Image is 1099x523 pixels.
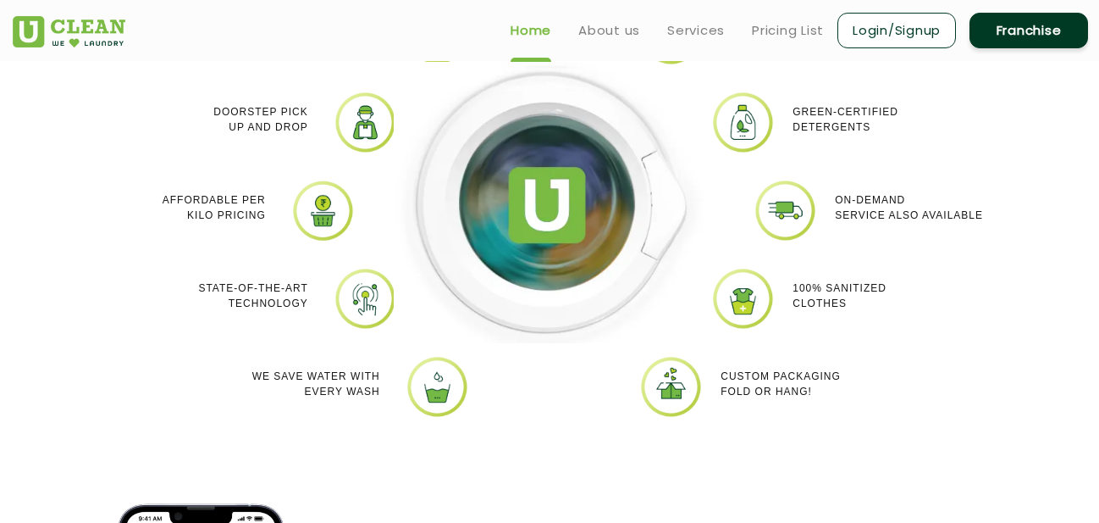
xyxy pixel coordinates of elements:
[198,281,307,311] p: State-of-the-art Technology
[252,369,380,399] p: We Save Water with every wash
[334,91,397,154] img: Online dry cleaning services
[721,369,841,399] p: Custom packaging Fold or Hang!
[13,16,125,47] img: UClean Laundry and Dry Cleaning
[667,20,725,41] a: Services
[511,20,551,41] a: Home
[394,62,707,344] img: Dry cleaners near me
[163,192,266,223] p: Affordable per kilo pricing
[578,20,640,41] a: About us
[792,104,898,135] p: Green-Certified Detergents
[969,13,1088,48] a: Franchise
[752,20,824,41] a: Pricing List
[711,267,775,331] img: Uclean laundry
[291,179,355,242] img: laundry pick and drop services
[835,192,983,223] p: On-demand service also available
[837,13,956,48] a: Login/Signup
[711,91,775,154] img: laundry near me
[639,355,703,419] img: uclean dry cleaner
[213,104,307,135] p: Doorstep Pick up and Drop
[754,179,817,242] img: Laundry
[334,267,397,331] img: Laundry shop near me
[792,281,886,311] p: 100% Sanitized Clothes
